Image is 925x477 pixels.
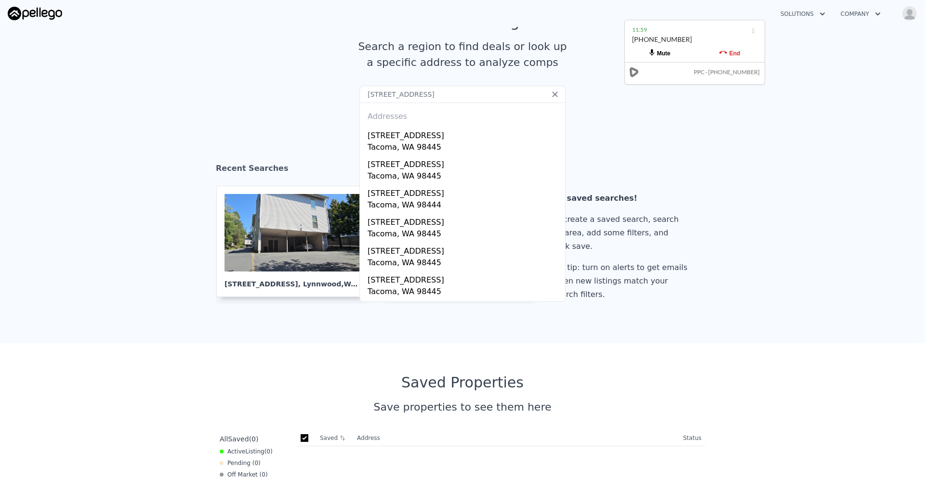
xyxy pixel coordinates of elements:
[8,7,62,20] img: Pellego
[216,186,378,297] a: [STREET_ADDRESS], Lynnwood,WA 98036
[368,257,561,271] div: Tacoma, WA 98445
[353,430,679,446] th: Address
[833,5,888,23] button: Company
[245,448,264,455] span: Listing
[368,199,561,213] div: Tacoma, WA 98444
[679,430,705,446] th: Status
[227,448,273,455] span: Active ( 0 )
[228,435,249,443] span: Saved
[216,374,709,391] div: Saved Properties
[368,126,561,142] div: [STREET_ADDRESS]
[316,430,353,446] th: Saved
[773,5,833,23] button: Solutions
[220,459,261,467] div: Pending ( 0 )
[368,170,561,184] div: Tacoma, WA 98445
[216,399,709,415] div: Save properties to see them here
[220,434,258,444] div: All ( 0 )
[368,299,561,315] div: [STREET_ADDRESS]
[359,86,566,103] input: Search an address or region...
[368,155,561,170] div: [STREET_ADDRESS]
[553,192,691,205] div: No saved searches!
[368,142,561,155] div: Tacoma, WA 98445
[553,261,691,301] div: Pro tip: turn on alerts to get emails when new listings match your search filters.
[216,155,709,186] div: Recent Searches
[368,228,561,242] div: Tacoma, WA 98445
[355,39,570,70] div: Search a region to find deals or look up a specific address to analyze comps
[368,286,561,299] div: Tacoma, WA 98445
[364,103,561,126] div: Addresses
[225,271,362,289] div: [STREET_ADDRESS] , Lynnwood
[902,6,917,21] img: avatar
[341,280,382,288] span: , WA 98036
[368,271,561,286] div: [STREET_ADDRESS]
[368,184,561,199] div: [STREET_ADDRESS]
[368,242,561,257] div: [STREET_ADDRESS]
[368,213,561,228] div: [STREET_ADDRESS]
[553,213,691,253] div: To create a saved search, search an area, add some filters, and click save.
